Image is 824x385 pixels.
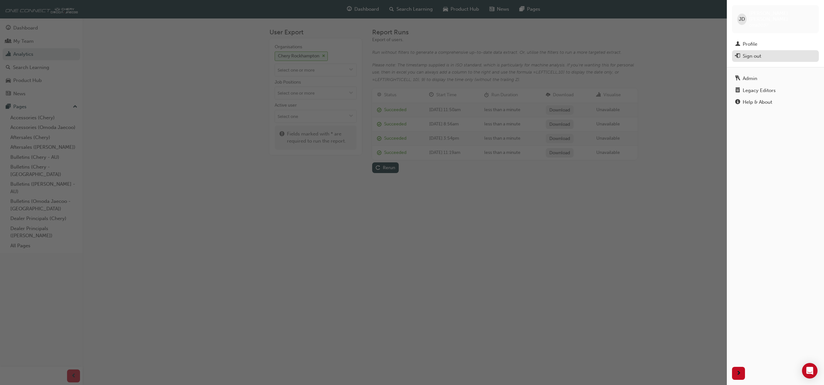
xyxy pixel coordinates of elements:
span: JD [739,16,745,23]
span: exit-icon [735,53,740,59]
span: cma0037 [749,22,768,28]
span: next-icon [736,369,741,378]
div: Legacy Editors [743,87,776,94]
div: Open Intercom Messenger [802,363,818,379]
div: Help & About [743,99,772,106]
a: Legacy Editors [732,85,819,97]
span: man-icon [735,41,740,47]
a: Admin [732,73,819,85]
span: [PERSON_NAME] [PERSON_NAME] [749,10,814,22]
span: keys-icon [735,76,740,82]
button: Sign out [732,50,819,62]
div: Admin [743,75,757,82]
div: Sign out [743,52,761,60]
span: info-icon [735,99,740,105]
span: notepad-icon [735,88,740,94]
a: Profile [732,38,819,50]
div: Profile [743,41,757,48]
a: Help & About [732,96,819,108]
